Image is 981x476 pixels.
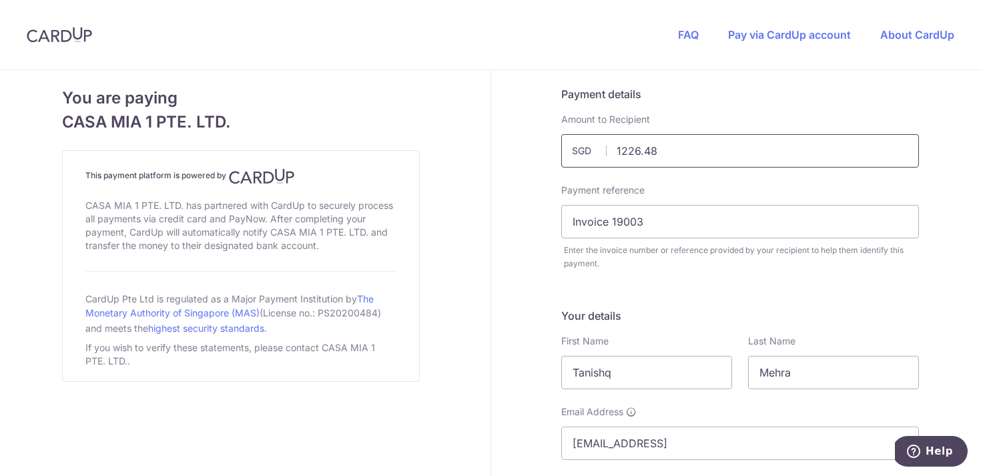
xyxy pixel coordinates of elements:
span: SGD [572,144,607,158]
a: About CardUp [880,28,954,41]
h4: This payment platform is powered by [85,168,396,184]
a: highest security standards [148,322,264,334]
a: FAQ [678,28,699,41]
img: CardUp [229,168,294,184]
div: CASA MIA 1 PTE. LTD. has partnered with CardUp to securely process all payments via credit card a... [85,196,396,255]
h5: Payment details [561,86,919,102]
iframe: Opens a widget where you can find more information [895,436,968,469]
input: Last name [748,356,919,389]
label: First Name [561,334,609,348]
label: Last Name [748,334,795,348]
span: You are paying [62,86,420,110]
label: Amount to Recipient [561,113,650,126]
input: Payment amount [561,134,919,168]
input: Email address [561,427,919,460]
div: Enter the invoice number or reference provided by your recipient to help them identify this payment. [564,244,919,270]
div: If you wish to verify these statements, please contact CASA MIA 1 PTE. LTD.. [85,338,396,371]
label: Payment reference [561,184,645,197]
h5: Your details [561,308,919,324]
img: CardUp [27,27,92,43]
div: CardUp Pte Ltd is regulated as a Major Payment Institution by (License no.: PS20200484) and meets... [85,288,396,338]
span: CASA MIA 1 PTE. LTD. [62,110,420,134]
span: Email Address [561,405,623,419]
input: First name [561,356,732,389]
a: Pay via CardUp account [728,28,851,41]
